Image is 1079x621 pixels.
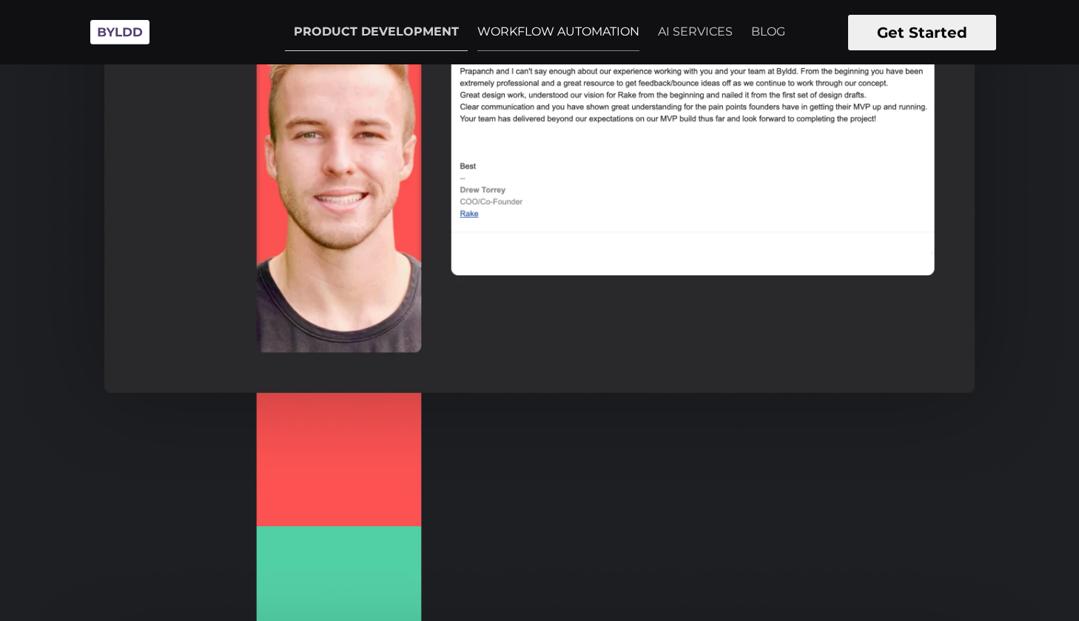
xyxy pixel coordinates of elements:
[649,13,742,50] a: AI SERVICES
[848,15,996,50] button: Get Started
[285,13,468,51] a: PRODUCT DEVELOPMENT
[83,12,157,53] img: Byldd - Product Development Company
[468,13,648,50] a: WORKFLOW AUTOMATION
[742,13,794,50] a: BLOG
